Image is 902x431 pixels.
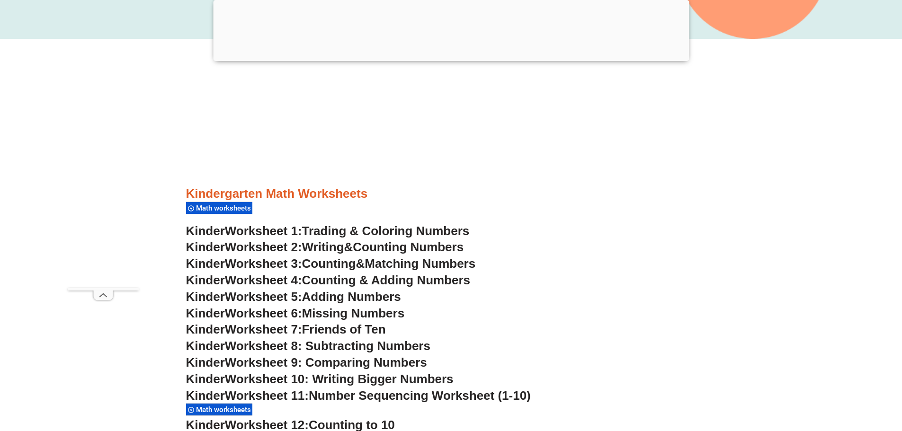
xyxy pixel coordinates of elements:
span: Worksheet 2: [225,240,302,254]
span: Trading & Coloring Numbers [302,224,470,238]
a: KinderWorksheet 6:Missing Numbers [186,306,405,320]
a: KinderWorksheet 10: Writing Bigger Numbers [186,372,454,386]
span: Kinder [186,290,225,304]
span: Number Sequencing Worksheet (1-10) [309,388,531,403]
a: KinderWorksheet 2:Writing&Counting Numbers [186,240,464,254]
a: KinderWorksheet 9: Comparing Numbers [186,355,427,369]
span: Adding Numbers [302,290,401,304]
a: KinderWorksheet 3:Counting&Matching Numbers [186,256,476,271]
span: Worksheet 1: [225,224,302,238]
span: Math worksheets [196,405,254,414]
span: Kinder [186,256,225,271]
div: Math worksheets [186,403,252,416]
span: Counting Numbers [353,240,464,254]
span: Worksheet 6: [225,306,302,320]
span: Kinder [186,240,225,254]
a: KinderWorksheet 1:Trading & Coloring Numbers [186,224,470,238]
div: Math worksheets [186,202,252,214]
span: Kinder [186,339,225,353]
span: Worksheet 9: Comparing Numbers [225,355,427,369]
iframe: Advertisement [68,22,139,288]
span: Writing [302,240,344,254]
span: Kinder [186,322,225,336]
span: Kinder [186,224,225,238]
span: Worksheet 4: [225,273,302,287]
span: Math worksheets [196,204,254,212]
span: Kinder [186,372,225,386]
span: Worksheet 11: [225,388,309,403]
span: Worksheet 5: [225,290,302,304]
a: KinderWorksheet 5:Adding Numbers [186,290,401,304]
span: Counting [302,256,356,271]
span: Kinder [186,355,225,369]
span: Friends of Ten [302,322,386,336]
span: Kinder [186,388,225,403]
span: Kinder [186,306,225,320]
span: Worksheet 8: Subtracting Numbers [225,339,430,353]
span: Missing Numbers [302,306,405,320]
a: KinderWorksheet 7:Friends of Ten [186,322,386,336]
h3: Kindergarten Math Worksheets [186,186,716,202]
a: KinderWorksheet 8: Subtracting Numbers [186,339,430,353]
span: Kinder [186,273,225,287]
iframe: Chat Widget [744,324,902,431]
span: Worksheet 3: [225,256,302,271]
iframe: Advertisement [186,53,716,185]
span: Worksheet 7: [225,322,302,336]
a: KinderWorksheet 4:Counting & Adding Numbers [186,273,471,287]
span: Counting & Adding Numbers [302,273,471,287]
span: Worksheet 10: Writing Bigger Numbers [225,372,454,386]
span: Matching Numbers [365,256,475,271]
